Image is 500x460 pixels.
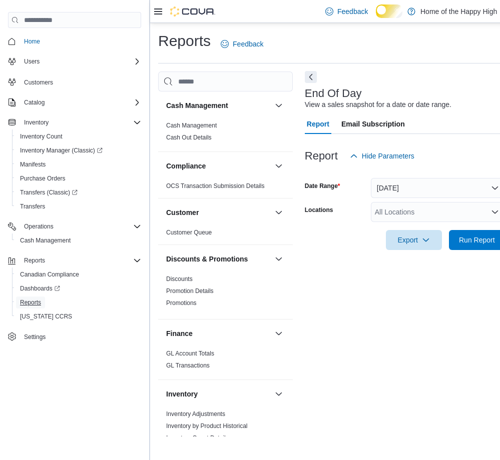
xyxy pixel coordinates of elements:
[4,95,145,109] button: Catalog
[12,281,145,295] a: Dashboards
[4,74,145,89] button: Customers
[273,160,285,172] button: Compliance
[321,1,372,21] a: Feedback
[4,54,145,68] button: Users
[392,230,436,250] span: Export
[16,144,107,156] a: Inventory Manager (Classic)
[166,328,193,338] h3: Finance
[305,71,317,83] button: Next
[20,220,141,232] span: Operations
[273,99,285,111] button: Cash Management
[420,5,497,17] p: Home of the Happy High
[16,144,141,156] span: Inventory Manager (Classic)
[386,230,442,250] button: Export
[305,99,451,110] div: View a sales snapshot for a date or date range.
[20,76,57,88] a: Customers
[16,268,141,280] span: Canadian Compliance
[337,6,368,16] span: Feedback
[20,330,141,343] span: Settings
[166,362,210,369] a: GL Transactions
[20,312,72,320] span: [US_STATE] CCRS
[20,55,44,67] button: Users
[16,200,49,212] a: Transfers
[12,157,145,171] button: Manifests
[24,78,53,86] span: Customers
[362,151,414,161] span: Hide Parameters
[166,287,214,295] span: Promotion Details
[4,34,145,48] button: Home
[273,253,285,265] button: Discounts & Promotions
[158,31,211,51] h1: Reports
[166,350,214,357] a: GL Account Totals
[16,310,141,322] span: Washington CCRS
[20,270,79,278] span: Canadian Compliance
[16,234,141,246] span: Cash Management
[166,275,193,282] a: Discounts
[24,57,40,65] span: Users
[20,331,50,343] a: Settings
[166,161,206,171] h3: Compliance
[20,202,45,210] span: Transfers
[20,298,41,306] span: Reports
[24,118,49,126] span: Inventory
[12,129,145,143] button: Inventory Count
[217,34,267,54] a: Feedback
[158,180,293,198] div: Compliance
[166,434,229,442] span: Inventory Count Details
[16,234,75,246] a: Cash Management
[491,208,499,216] button: Open list of options
[20,284,60,292] span: Dashboards
[20,75,141,88] span: Customers
[166,228,212,236] span: Customer Queue
[16,130,141,142] span: Inventory Count
[16,130,67,142] a: Inventory Count
[20,236,71,244] span: Cash Management
[16,296,45,308] a: Reports
[166,275,193,283] span: Discounts
[20,96,141,108] span: Catalog
[166,254,248,264] h3: Discounts & Promotions
[20,35,141,47] span: Home
[20,116,53,128] button: Inventory
[170,6,215,16] img: Cova
[376,4,402,17] input: Dark Mode
[12,199,145,213] button: Transfers
[8,30,141,346] nav: Complex example
[20,35,44,47] a: Home
[305,87,362,99] h3: End Of Day
[166,299,197,307] span: Promotions
[166,422,248,429] a: Inventory by Product Historical
[12,309,145,323] button: [US_STATE] CCRS
[16,282,141,294] span: Dashboards
[16,158,50,170] a: Manifests
[166,389,198,399] h3: Inventory
[166,182,265,189] a: OCS Transaction Submission Details
[4,219,145,233] button: Operations
[166,182,265,190] span: OCS Transaction Submission Details
[166,122,217,129] a: Cash Management
[166,434,229,441] a: Inventory Count Details
[20,254,49,266] button: Reports
[12,185,145,199] a: Transfers (Classic)
[166,207,199,217] h3: Customer
[20,188,78,196] span: Transfers (Classic)
[20,220,58,232] button: Operations
[4,329,145,344] button: Settings
[12,295,145,309] button: Reports
[305,150,338,162] h3: Report
[20,116,141,128] span: Inventory
[166,100,271,110] button: Cash Management
[12,143,145,157] a: Inventory Manager (Classic)
[166,349,214,357] span: GL Account Totals
[16,282,64,294] a: Dashboards
[12,233,145,247] button: Cash Management
[16,200,141,212] span: Transfers
[16,296,141,308] span: Reports
[166,299,197,306] a: Promotions
[166,121,217,129] span: Cash Management
[16,186,82,198] a: Transfers (Classic)
[158,273,293,319] div: Discounts & Promotions
[166,410,225,417] a: Inventory Adjustments
[346,146,418,166] button: Hide Parameters
[12,267,145,281] button: Canadian Compliance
